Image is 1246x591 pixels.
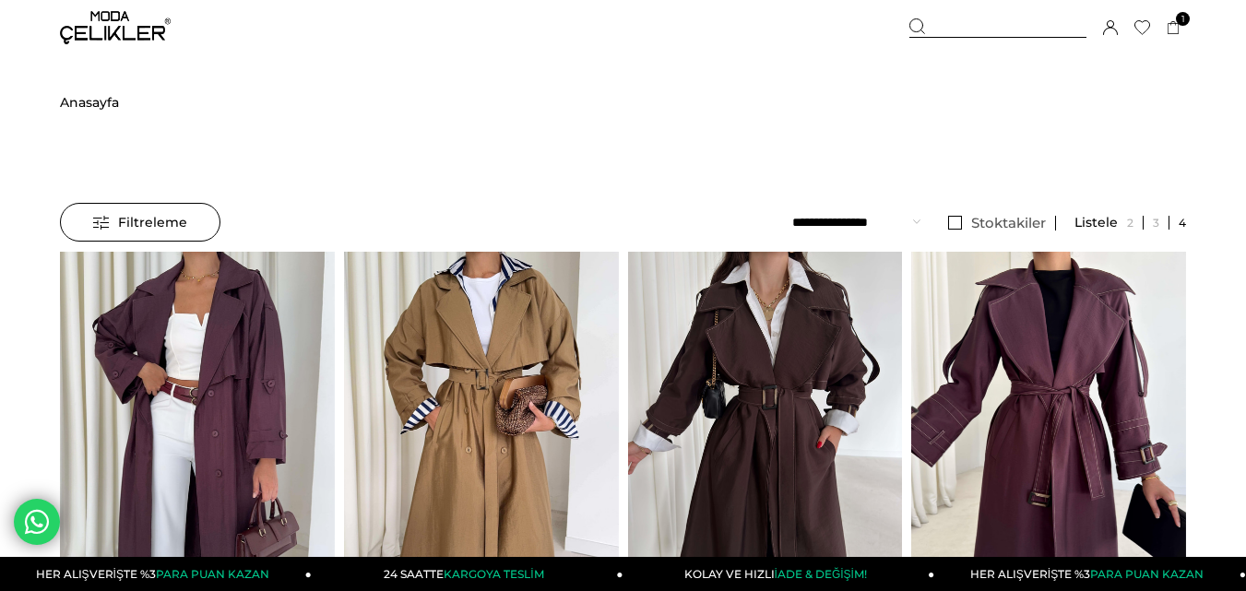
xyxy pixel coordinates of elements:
[93,204,187,241] span: Filtreleme
[939,216,1056,230] a: Stoktakiler
[60,11,171,44] img: logo
[312,557,623,591] a: 24 SAATTEKARGOYA TESLİM
[1090,567,1204,581] span: PARA PUAN KAZAN
[775,567,867,581] span: İADE & DEĞİŞİM!
[623,557,935,591] a: KOLAY VE HIZLIİADE & DEĞİŞİM!
[1167,21,1181,35] a: 1
[444,567,543,581] span: KARGOYA TESLİM
[971,214,1046,231] span: Stoktakiler
[60,55,119,149] li: >
[1176,12,1190,26] span: 1
[934,557,1246,591] a: HER ALIŞVERİŞTE %3PARA PUAN KAZAN
[156,567,269,581] span: PARA PUAN KAZAN
[60,55,119,149] a: Anasayfa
